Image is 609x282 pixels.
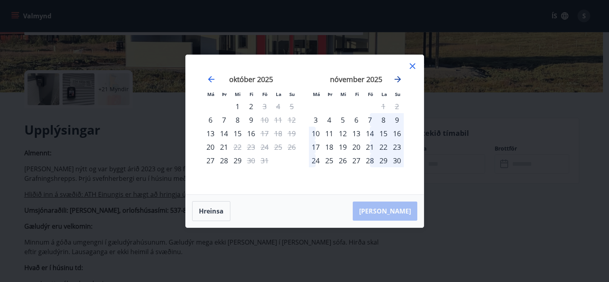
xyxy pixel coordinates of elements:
td: Choose laugardagur, 29. nóvember 2025 as your check-in date. It’s available. [377,154,390,167]
td: Not available. laugardagur, 1. nóvember 2025 [377,100,390,113]
div: 29 [231,154,244,167]
td: Choose miðvikudagur, 15. október 2025 as your check-in date. It’s available. [231,127,244,140]
div: Move backward to switch to the previous month. [206,74,216,84]
td: Not available. föstudagur, 24. október 2025 [258,140,271,154]
div: 9 [244,113,258,127]
td: Choose laugardagur, 8. nóvember 2025 as your check-in date. It’s available. [377,113,390,127]
div: 24 [309,154,322,167]
div: 8 [231,113,244,127]
div: 15 [377,127,390,140]
button: Hreinsa [192,201,230,221]
td: Not available. sunnudagur, 26. október 2025 [285,140,299,154]
div: 13 [350,127,363,140]
small: Su [289,91,295,97]
div: 9 [390,113,404,127]
td: Choose miðvikudagur, 19. nóvember 2025 as your check-in date. It’s available. [336,140,350,154]
div: 20 [350,140,363,154]
td: Not available. föstudagur, 3. október 2025 [258,100,271,113]
td: Choose þriðjudagur, 4. nóvember 2025 as your check-in date. It’s available. [322,113,336,127]
td: Choose miðvikudagur, 8. október 2025 as your check-in date. It’s available. [231,113,244,127]
div: 28 [363,154,377,167]
div: Aðeins útritun í boði [244,154,258,167]
td: Choose fimmtudagur, 13. nóvember 2025 as your check-in date. It’s available. [350,127,363,140]
small: Má [313,91,320,97]
td: Not available. fimmtudagur, 30. október 2025 [244,154,258,167]
div: 14 [363,127,377,140]
td: Choose föstudagur, 28. nóvember 2025 as your check-in date. It’s available. [363,154,377,167]
td: Choose mánudagur, 20. október 2025 as your check-in date. It’s available. [204,140,217,154]
div: 12 [336,127,350,140]
td: Choose þriðjudagur, 11. nóvember 2025 as your check-in date. It’s available. [322,127,336,140]
td: Choose þriðjudagur, 25. nóvember 2025 as your check-in date. It’s available. [322,154,336,167]
div: 21 [217,140,231,154]
small: Fö [368,91,373,97]
div: 22 [377,140,390,154]
td: Choose þriðjudagur, 7. október 2025 as your check-in date. It’s available. [217,113,231,127]
td: Not available. sunnudagur, 19. október 2025 [285,127,299,140]
div: 30 [390,154,404,167]
div: 16 [390,127,404,140]
div: 29 [377,154,390,167]
small: La [276,91,281,97]
div: 16 [244,127,258,140]
td: Not available. laugardagur, 18. október 2025 [271,127,285,140]
div: Aðeins innritun í boði [204,140,217,154]
td: Choose miðvikudagur, 12. nóvember 2025 as your check-in date. It’s available. [336,127,350,140]
td: Not available. laugardagur, 11. október 2025 [271,113,285,127]
div: 19 [336,140,350,154]
td: Choose mánudagur, 24. nóvember 2025 as your check-in date. It’s available. [309,154,322,167]
div: 4 [322,113,336,127]
td: Not available. laugardagur, 4. október 2025 [271,100,285,113]
td: Choose fimmtudagur, 16. október 2025 as your check-in date. It’s available. [244,127,258,140]
div: Aðeins útritun í boði [231,140,244,154]
strong: nóvember 2025 [330,74,382,84]
td: Not available. sunnudagur, 2. nóvember 2025 [390,100,404,113]
td: Choose sunnudagur, 30. nóvember 2025 as your check-in date. It’s available. [390,154,404,167]
div: 26 [336,154,350,167]
td: Choose sunnudagur, 9. nóvember 2025 as your check-in date. It’s available. [390,113,404,127]
td: Choose mánudagur, 13. október 2025 as your check-in date. It’s available. [204,127,217,140]
td: Choose sunnudagur, 16. nóvember 2025 as your check-in date. It’s available. [390,127,404,140]
td: Choose fimmtudagur, 20. nóvember 2025 as your check-in date. It’s available. [350,140,363,154]
td: Choose mánudagur, 27. október 2025 as your check-in date. It’s available. [204,154,217,167]
div: 11 [322,127,336,140]
td: Choose sunnudagur, 23. nóvember 2025 as your check-in date. It’s available. [390,140,404,154]
small: Fö [262,91,267,97]
small: Fi [249,91,253,97]
div: 15 [231,127,244,140]
small: Mi [235,91,241,97]
div: Aðeins útritun í boði [258,113,271,127]
div: 7 [363,113,377,127]
td: Choose fimmtudagur, 2. október 2025 as your check-in date. It’s available. [244,100,258,113]
div: Move forward to switch to the next month. [393,74,403,84]
small: Mi [340,91,346,97]
td: Not available. laugardagur, 25. október 2025 [271,140,285,154]
div: 21 [363,140,377,154]
td: Not available. fimmtudagur, 23. október 2025 [244,140,258,154]
div: 5 [336,113,350,127]
td: Not available. sunnudagur, 5. október 2025 [285,100,299,113]
td: Choose þriðjudagur, 14. október 2025 as your check-in date. It’s available. [217,127,231,140]
td: Choose fimmtudagur, 6. nóvember 2025 as your check-in date. It’s available. [350,113,363,127]
td: Not available. föstudagur, 31. október 2025 [258,154,271,167]
div: Aðeins innritun í boði [309,113,322,127]
div: 23 [390,140,404,154]
td: Choose mánudagur, 6. október 2025 as your check-in date. It’s available. [204,113,217,127]
div: Calendar [195,65,414,185]
td: Choose mánudagur, 10. nóvember 2025 as your check-in date. It’s available. [309,127,322,140]
td: Choose föstudagur, 14. nóvember 2025 as your check-in date. It’s available. [363,127,377,140]
td: Choose fimmtudagur, 27. nóvember 2025 as your check-in date. It’s available. [350,154,363,167]
div: Aðeins innritun í boði [204,113,217,127]
div: 6 [350,113,363,127]
div: 28 [217,154,231,167]
td: Not available. miðvikudagur, 22. október 2025 [231,140,244,154]
strong: október 2025 [229,74,273,84]
small: Má [207,91,214,97]
div: 1 [231,100,244,113]
td: Choose föstudagur, 21. nóvember 2025 as your check-in date. It’s available. [363,140,377,154]
td: Choose miðvikudagur, 1. október 2025 as your check-in date. It’s available. [231,100,244,113]
div: 18 [322,140,336,154]
div: 8 [377,113,390,127]
td: Choose þriðjudagur, 21. október 2025 as your check-in date. It’s available. [217,140,231,154]
small: Su [395,91,401,97]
